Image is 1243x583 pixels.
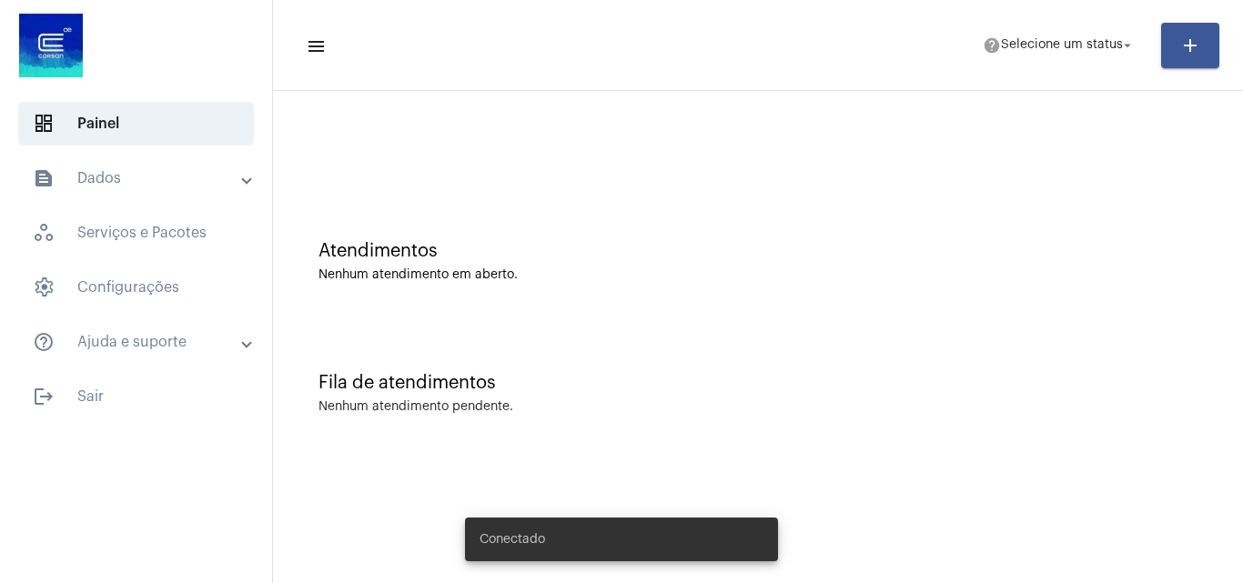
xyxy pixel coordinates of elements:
[18,211,254,255] span: Serviços e Pacotes
[306,35,324,57] mat-icon: sidenav icon
[1179,35,1201,56] mat-icon: add
[33,222,55,244] span: sidenav icon
[18,102,254,146] span: Painel
[33,167,243,189] mat-panel-title: Dados
[33,386,55,407] mat-icon: sidenav icon
[11,156,272,200] mat-expansion-panel-header: sidenav iconDados
[972,27,1147,64] button: Selecione um status
[480,530,545,548] span: Conectado
[33,113,55,135] span: sidenav icon
[318,373,1198,393] div: Fila de atendimentos
[33,331,55,353] mat-icon: sidenav icon
[11,320,272,364] mat-expansion-panel-header: sidenav iconAjuda e suporte
[318,268,1198,282] div: Nenhum atendimento em aberto.
[15,9,87,82] img: d4669ae0-8c07-2337-4f67-34b0df7f5ae4.jpeg
[33,331,243,353] mat-panel-title: Ajuda e suporte
[318,241,1198,261] div: Atendimentos
[18,266,254,309] span: Configurações
[1119,37,1136,54] mat-icon: arrow_drop_down
[1001,39,1123,52] span: Selecione um status
[983,36,1001,55] mat-icon: help
[33,167,55,189] mat-icon: sidenav icon
[33,276,55,298] span: sidenav icon
[18,375,254,418] span: Sair
[318,400,513,414] div: Nenhum atendimento pendente.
